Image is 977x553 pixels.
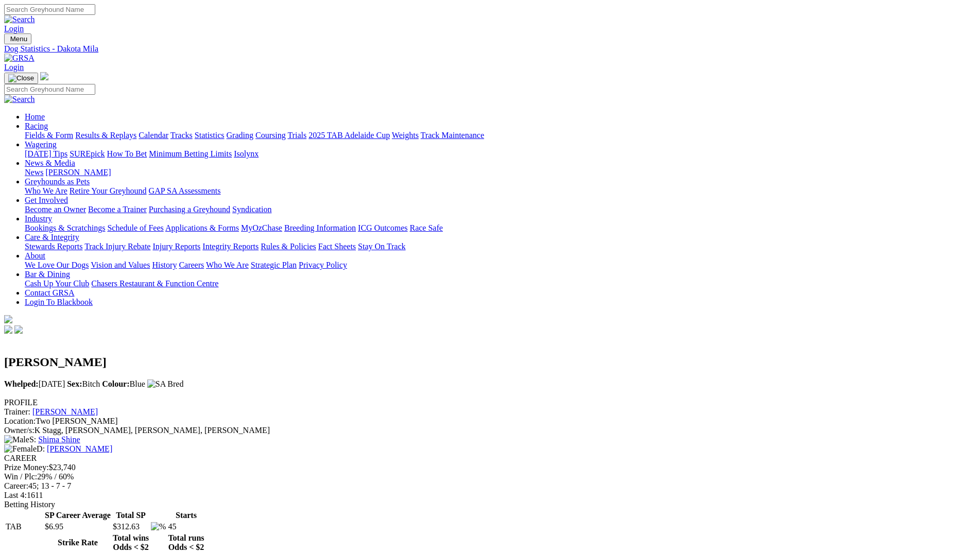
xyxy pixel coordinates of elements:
a: Racing [25,122,48,130]
a: [PERSON_NAME] [47,444,112,453]
a: 2025 TAB Adelaide Cup [308,131,390,140]
div: 1611 [4,491,973,500]
span: [DATE] [4,379,65,388]
a: Get Involved [25,196,68,204]
div: 29% / 60% [4,472,973,481]
span: Location: [4,417,36,425]
a: Shima Shine [38,435,80,444]
button: Toggle navigation [4,33,31,44]
a: Grading [227,131,253,140]
a: Track Injury Rebate [84,242,150,251]
a: Cash Up Your Club [25,279,89,288]
a: Tracks [170,131,193,140]
div: Care & Integrity [25,242,973,251]
div: K Stagg, [PERSON_NAME], [PERSON_NAME], [PERSON_NAME] [4,426,973,435]
th: Strike Rate [44,533,111,552]
td: $312.63 [112,522,149,532]
a: Retire Your Greyhound [70,186,147,195]
a: Become an Owner [25,205,86,214]
a: Become a Trainer [88,205,147,214]
a: Bookings & Scratchings [25,223,105,232]
div: About [25,261,973,270]
span: Career: [4,481,28,490]
a: Login [4,24,24,33]
a: Strategic Plan [251,261,297,269]
a: Careers [179,261,204,269]
a: Breeding Information [284,223,356,232]
span: S: [4,435,36,444]
a: Vision and Values [91,261,150,269]
a: Applications & Forms [165,223,239,232]
a: ICG Outcomes [358,223,407,232]
a: Dog Statistics - Dakota Mila [4,44,973,54]
a: Schedule of Fees [107,223,163,232]
a: Stewards Reports [25,242,82,251]
a: Syndication [232,205,271,214]
span: Trainer: [4,407,30,416]
a: How To Bet [107,149,147,158]
b: Sex: [67,379,82,388]
span: Blue [102,379,145,388]
a: GAP SA Assessments [149,186,221,195]
div: $23,740 [4,463,973,472]
a: Bar & Dining [25,270,70,279]
a: MyOzChase [241,223,282,232]
a: [PERSON_NAME] [32,407,98,416]
span: Win / Plc: [4,472,37,481]
h2: [PERSON_NAME] [4,355,973,369]
th: Total runs Odds < $2 [167,533,204,552]
b: Whelped: [4,379,39,388]
div: Get Involved [25,205,973,214]
img: Male [4,435,29,444]
img: Search [4,95,35,104]
a: Chasers Restaurant & Function Centre [91,279,218,288]
a: SUREpick [70,149,105,158]
a: Login [4,63,24,72]
a: Fields & Form [25,131,73,140]
a: [DATE] Tips [25,149,67,158]
a: Wagering [25,140,57,149]
a: Purchasing a Greyhound [149,205,230,214]
a: Results & Replays [75,131,136,140]
button: Toggle navigation [4,73,38,84]
a: Privacy Policy [299,261,347,269]
div: Betting History [4,500,973,509]
img: Female [4,444,37,454]
div: News & Media [25,168,973,177]
span: Last 4: [4,491,27,499]
div: Industry [25,223,973,233]
a: Who We Are [206,261,249,269]
div: Wagering [25,149,973,159]
a: Statistics [195,131,225,140]
a: Weights [392,131,419,140]
a: Trials [287,131,306,140]
span: Bitch [67,379,100,388]
a: News [25,168,43,177]
span: D: [4,444,45,453]
a: Injury Reports [152,242,200,251]
a: Race Safe [409,223,442,232]
input: Search [4,84,95,95]
td: $6.95 [44,522,111,532]
span: Prize Money: [4,463,49,472]
a: [PERSON_NAME] [45,168,111,177]
a: Home [25,112,45,121]
a: About [25,251,45,260]
th: Starts [167,510,204,521]
a: News & Media [25,159,75,167]
img: % [151,522,166,531]
a: Calendar [139,131,168,140]
a: Integrity Reports [202,242,259,251]
div: 45; 13 - 7 - 7 [4,481,973,491]
div: CAREER [4,454,973,463]
img: logo-grsa-white.png [4,315,12,323]
img: facebook.svg [4,325,12,334]
div: Racing [25,131,973,140]
th: Total SP [112,510,149,521]
a: Login To Blackbook [25,298,93,306]
div: Greyhounds as Pets [25,186,973,196]
img: Close [8,74,34,82]
a: Care & Integrity [25,233,79,241]
img: GRSA [4,54,35,63]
